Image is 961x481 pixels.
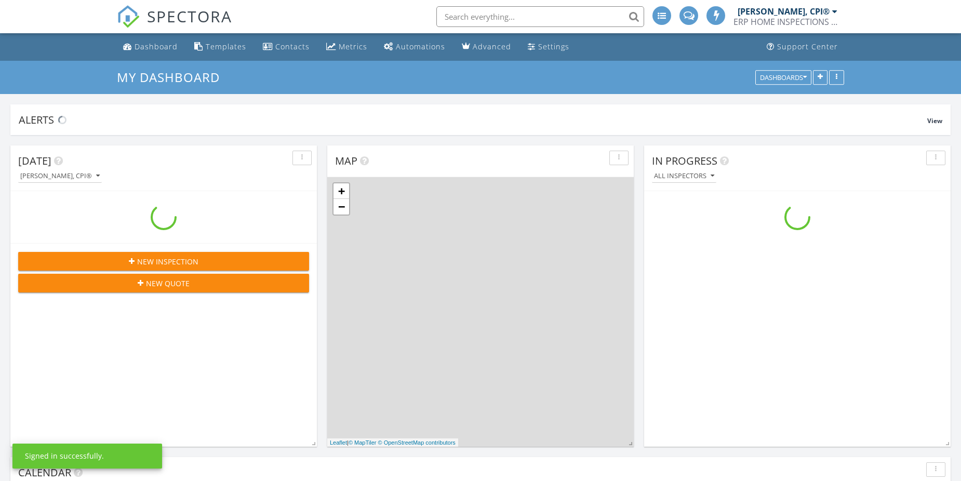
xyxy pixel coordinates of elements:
span: New Inspection [137,256,198,267]
div: [PERSON_NAME], CPI® [738,6,830,17]
a: Leaflet [330,439,347,446]
button: New Quote [18,274,309,292]
span: SPECTORA [147,5,232,27]
div: Settings [538,42,569,51]
a: Metrics [322,37,371,57]
a: Automations (Advanced) [380,37,449,57]
div: Dashboards [760,74,807,81]
button: [PERSON_NAME], CPI® [18,169,102,183]
div: [PERSON_NAME], CPI® [20,172,100,180]
a: Support Center [763,37,842,57]
button: Dashboards [755,70,811,85]
div: | [327,438,458,447]
a: Settings [524,37,573,57]
button: New Inspection [18,252,309,271]
button: All Inspectors [652,169,716,183]
div: Contacts [275,42,310,51]
span: Calendar [18,465,71,479]
div: Templates [206,42,246,51]
a: SPECTORA [117,14,232,36]
div: Alerts [19,113,927,127]
span: [DATE] [18,154,51,168]
a: Contacts [259,37,314,57]
span: View [927,116,942,125]
a: Dashboard [119,37,182,57]
div: ERP HOME INSPECTIONS MD [733,17,837,27]
a: Templates [190,37,250,57]
span: In Progress [652,154,717,168]
span: New Quote [146,278,190,289]
img: The Best Home Inspection Software - Spectora [117,5,140,28]
a: Zoom in [333,183,349,199]
a: © OpenStreetMap contributors [378,439,456,446]
input: Search everything... [436,6,644,27]
div: Dashboard [135,42,178,51]
a: © MapTiler [349,439,377,446]
a: My Dashboard [117,69,229,86]
span: Map [335,154,357,168]
div: All Inspectors [654,172,714,180]
a: Zoom out [333,199,349,215]
div: Support Center [777,42,838,51]
div: Automations [396,42,445,51]
div: Signed in successfully. [25,451,104,461]
a: Advanced [458,37,515,57]
div: Metrics [339,42,367,51]
div: Advanced [473,42,511,51]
